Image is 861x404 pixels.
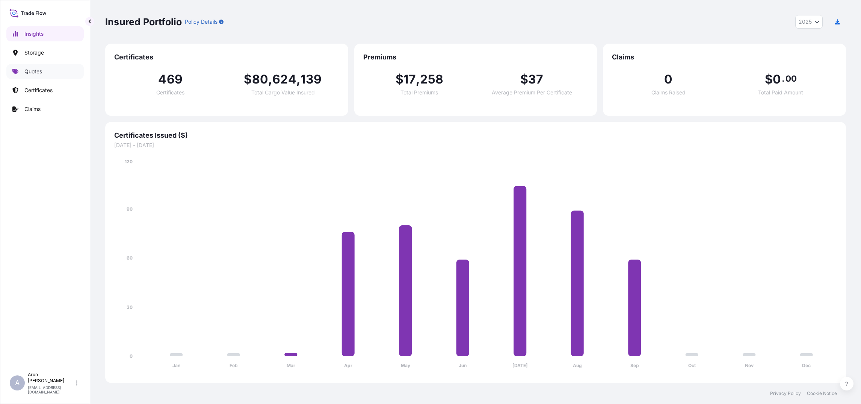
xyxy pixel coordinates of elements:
[795,15,823,29] button: Year Selector
[459,363,467,368] tspan: Jun
[24,105,41,113] p: Claims
[24,30,44,38] p: Insights
[773,73,781,85] span: 0
[185,18,218,26] p: Policy Details
[130,353,133,359] tspan: 0
[396,73,403,85] span: $
[296,73,301,85] span: ,
[612,53,837,62] span: Claims
[114,131,837,140] span: Certificates Issued ($)
[528,73,543,85] span: 37
[287,363,295,368] tspan: Mar
[28,372,74,384] p: Arun [PERSON_NAME]
[125,159,133,164] tspan: 120
[664,73,672,85] span: 0
[688,363,696,368] tspan: Oct
[6,26,84,41] a: Insights
[400,90,438,95] span: Total Premiums
[403,73,416,85] span: 17
[114,53,339,62] span: Certificates
[268,73,272,85] span: ,
[363,53,588,62] span: Premiums
[630,363,639,368] tspan: Sep
[251,90,315,95] span: Total Cargo Value Insured
[272,73,296,85] span: 624
[114,141,837,149] span: [DATE] - [DATE]
[807,390,837,396] a: Cookie Notice
[252,73,268,85] span: 80
[105,16,182,28] p: Insured Portfolio
[127,304,133,310] tspan: 30
[172,363,180,368] tspan: Jan
[158,73,183,85] span: 469
[758,90,803,95] span: Total Paid Amount
[230,363,238,368] tspan: Feb
[573,363,582,368] tspan: Aug
[6,45,84,60] a: Storage
[127,255,133,261] tspan: 60
[520,73,528,85] span: $
[24,87,53,94] p: Certificates
[512,363,528,368] tspan: [DATE]
[416,73,420,85] span: ,
[6,102,84,117] a: Claims
[127,206,133,212] tspan: 90
[344,363,352,368] tspan: Apr
[244,73,252,85] span: $
[6,83,84,98] a: Certificates
[770,390,801,396] a: Privacy Policy
[15,379,20,387] span: A
[420,73,443,85] span: 258
[401,363,411,368] tspan: May
[785,76,797,82] span: 00
[745,363,754,368] tspan: Nov
[301,73,322,85] span: 139
[651,90,686,95] span: Claims Raised
[156,90,184,95] span: Certificates
[802,363,811,368] tspan: Dec
[6,64,84,79] a: Quotes
[782,76,784,82] span: .
[765,73,773,85] span: $
[492,90,572,95] span: Average Premium Per Certificate
[799,18,812,26] span: 2025
[28,385,74,394] p: [EMAIL_ADDRESS][DOMAIN_NAME]
[24,68,42,75] p: Quotes
[24,49,44,56] p: Storage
